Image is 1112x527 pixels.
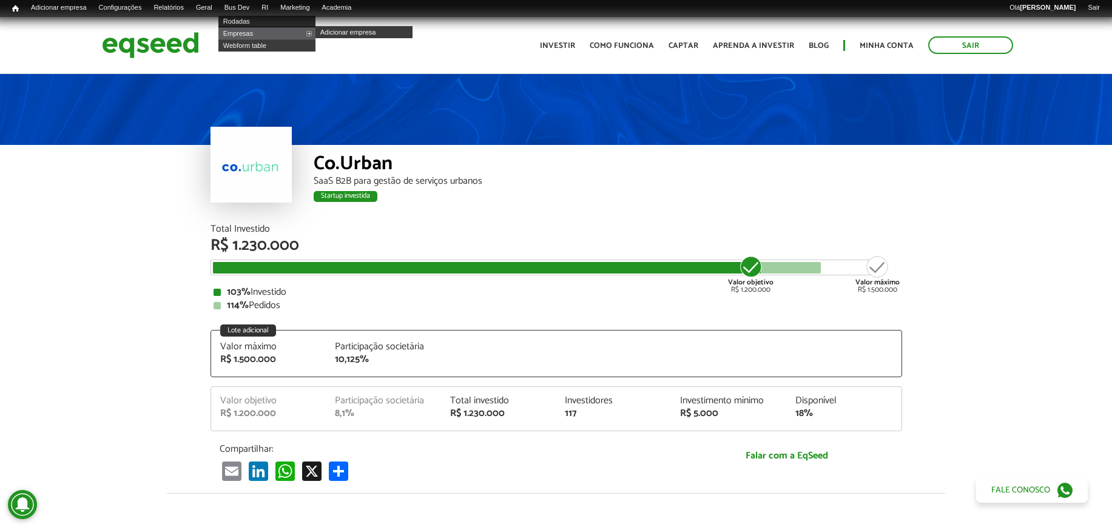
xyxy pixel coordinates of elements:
[1020,4,1076,11] strong: [PERSON_NAME]
[25,3,93,13] a: Adicionar empresa
[274,3,315,13] a: Marketing
[93,3,148,13] a: Configurações
[314,154,902,176] div: Co.Urban
[1082,3,1106,13] a: Sair
[860,42,914,50] a: Minha conta
[590,42,654,50] a: Como funciona
[565,409,662,418] div: 117
[12,4,19,13] span: Início
[314,191,377,202] div: Startup investida
[1003,3,1082,13] a: Olá[PERSON_NAME]
[335,355,432,364] div: 10,125%
[314,176,902,186] div: SaaS B2B para gestão de serviços urbanos
[335,409,432,418] div: 8,1%
[6,3,25,15] a: Início
[976,477,1088,503] a: Fale conosco
[214,301,899,310] div: Pedidos
[795,396,892,406] div: Disponível
[227,284,251,300] strong: 103%
[450,396,547,406] div: Total investido
[190,3,218,13] a: Geral
[220,355,317,364] div: R$ 1.500.000
[326,461,351,481] a: Compartilhar
[855,255,900,294] div: R$ 1.500.000
[220,324,276,337] div: Lote adicional
[540,42,575,50] a: Investir
[855,277,900,288] strong: Valor máximo
[680,409,777,418] div: R$ 5.000
[809,42,829,50] a: Blog
[728,277,773,288] strong: Valor objetivo
[218,15,315,27] a: Rodadas
[795,409,892,418] div: 18%
[928,36,1013,54] a: Sair
[220,342,317,352] div: Valor máximo
[669,42,698,50] a: Captar
[450,409,547,418] div: R$ 1.230.000
[147,3,189,13] a: Relatórios
[246,461,271,481] a: LinkedIn
[335,342,432,352] div: Participação societária
[220,461,244,481] a: Email
[211,238,902,253] div: R$ 1.230.000
[681,443,893,468] a: Falar com a EqSeed
[102,29,199,61] img: EqSeed
[335,396,432,406] div: Participação societária
[220,396,317,406] div: Valor objetivo
[565,396,662,406] div: Investidores
[680,396,777,406] div: Investimento mínimo
[255,3,274,13] a: RI
[273,461,297,481] a: WhatsApp
[713,42,794,50] a: Aprenda a investir
[316,3,358,13] a: Academia
[211,224,902,234] div: Total Investido
[220,443,662,455] p: Compartilhar:
[728,255,773,294] div: R$ 1.200.000
[227,297,249,314] strong: 114%
[214,287,899,297] div: Investido
[218,3,256,13] a: Bus Dev
[300,461,324,481] a: X
[220,409,317,418] div: R$ 1.200.000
